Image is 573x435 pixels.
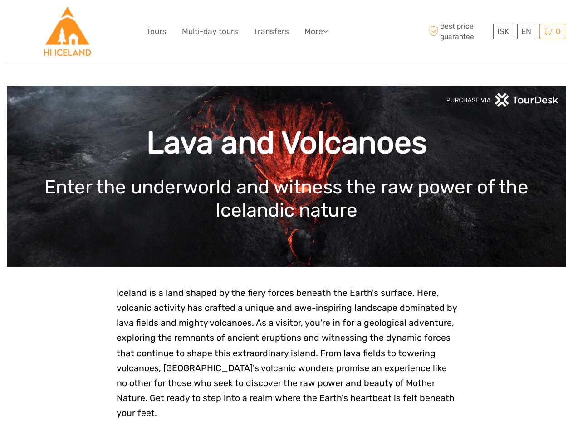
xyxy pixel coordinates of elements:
[20,125,553,161] h1: Lava and Volcanoes
[446,93,559,107] img: PurchaseViaTourDeskwhite.png
[497,27,509,36] span: ISK
[147,25,167,38] a: Tours
[117,288,457,418] span: Iceland is a land shaped by the fiery forces beneath the Earth's surface. Here, volcanic activity...
[304,25,328,38] a: More
[517,24,535,39] div: EN
[426,21,491,41] span: Best price guarantee
[20,176,553,222] h1: Enter the underworld and witness the raw power of the Icelandic nature
[254,25,289,38] a: Transfers
[43,7,92,56] img: Hostelling International
[182,25,238,38] a: Multi-day tours
[554,27,562,36] span: 0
